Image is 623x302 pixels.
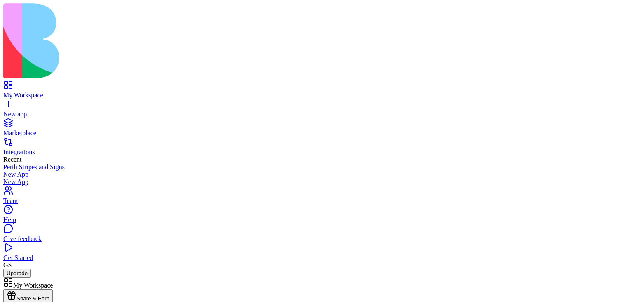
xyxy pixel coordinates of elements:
[3,130,620,137] div: Marketplace
[3,171,620,178] a: New App
[3,254,620,262] div: Get Started
[3,163,620,171] a: Perth Stripes and Signs
[3,247,620,262] a: Get Started
[3,3,335,78] img: logo
[3,111,620,118] div: New app
[3,84,620,99] a: My Workspace
[3,141,620,156] a: Integrations
[3,190,620,205] a: Team
[3,269,31,276] a: Upgrade
[3,92,620,99] div: My Workspace
[3,269,31,278] button: Upgrade
[3,103,620,118] a: New app
[3,197,620,205] div: Team
[3,262,12,269] span: GS
[3,156,21,163] span: Recent
[3,235,620,243] div: Give feedback
[3,209,620,224] a: Help
[3,122,620,137] a: Marketplace
[16,295,49,302] span: Share & Earn
[3,149,620,156] div: Integrations
[3,228,620,243] a: Give feedback
[3,178,620,186] a: New App
[13,282,53,289] span: My Workspace
[3,216,620,224] div: Help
